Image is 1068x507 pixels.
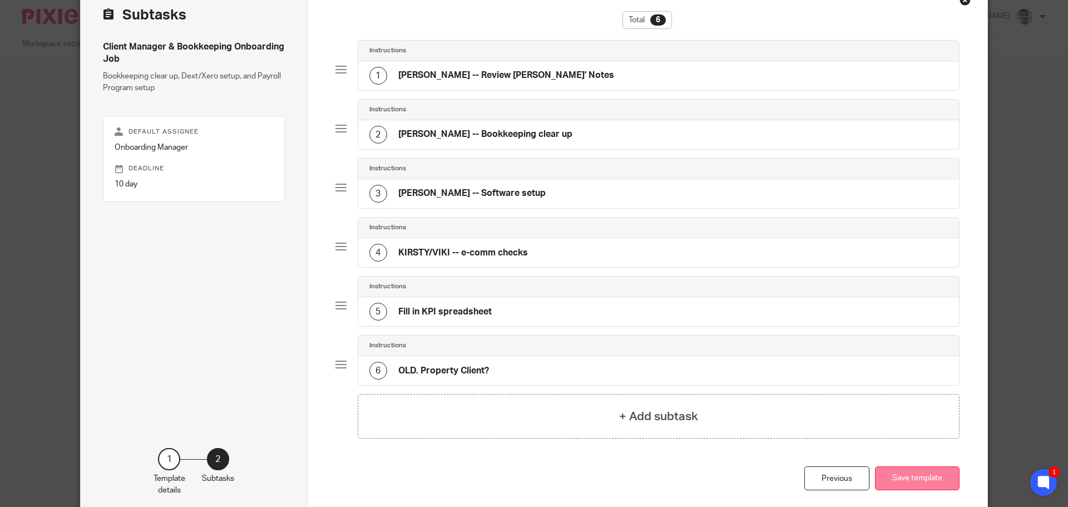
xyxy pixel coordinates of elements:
[875,466,960,490] button: Save template
[158,448,180,470] div: 1
[103,41,285,65] h4: Client Manager & Bookkeeping Onboarding Job
[103,71,285,93] p: Bookkeeping clear up, Dext/Xero setup, and Payroll Program setup
[1049,466,1060,478] div: 1
[369,126,387,144] div: 2
[154,473,185,496] p: Template details
[398,188,546,199] h4: [PERSON_NAME] -- Software setup
[398,365,489,377] h4: OLD. Property Client?
[369,303,387,321] div: 5
[369,164,406,173] h4: Instructions
[622,11,672,29] div: Total
[650,14,666,26] div: 6
[398,129,572,140] h4: [PERSON_NAME] -- Bookkeeping clear up
[369,185,387,203] div: 3
[115,142,273,153] p: Onboarding Manager
[202,473,234,484] p: Subtasks
[369,67,387,85] div: 1
[398,306,492,318] h4: Fill in KPI spreadsheet
[369,46,406,55] h4: Instructions
[398,247,528,259] h4: KIRSTY/VIKI -- e-comm checks
[369,341,406,350] h4: Instructions
[115,164,273,173] p: Deadline
[369,244,387,262] div: 4
[115,179,273,190] p: 10 day
[369,282,406,291] h4: Instructions
[619,408,698,425] h4: + Add subtask
[398,70,614,81] h4: [PERSON_NAME] -- Review [PERSON_NAME]' Notes
[103,6,186,24] h2: Subtasks
[369,223,406,232] h4: Instructions
[804,466,869,490] div: Previous
[207,448,229,470] div: 2
[369,362,387,380] div: 6
[115,127,273,136] p: Default assignee
[369,105,406,114] h4: Instructions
